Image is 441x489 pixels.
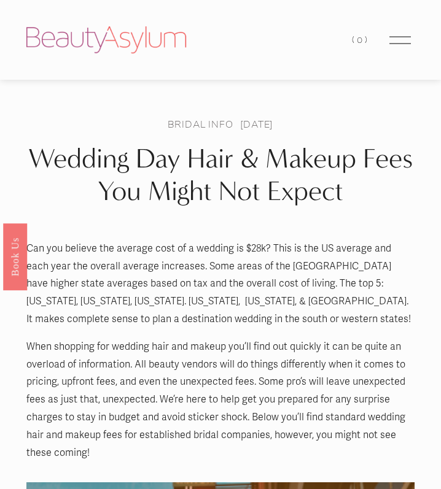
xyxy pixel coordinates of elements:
span: [DATE] [240,117,274,131]
span: ( [352,34,357,45]
a: Bridal Info [168,117,233,131]
a: Book Us [3,223,27,290]
span: ) [365,34,370,45]
p: Can you believe the average cost of a wedding is $28k? This is the US average and each year the o... [26,240,415,328]
img: Beauty Asylum | Bridal Hair &amp; Makeup Charlotte &amp; Atlanta [26,26,186,53]
a: 0 items in cart [352,32,369,48]
span: 0 [357,34,365,45]
h1: Wedding Day Hair & Makeup Fees You Might Not Expect [26,142,415,208]
p: When shopping for wedding hair and makeup you’ll find out quickly it can be quite an overload of ... [26,338,415,462]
